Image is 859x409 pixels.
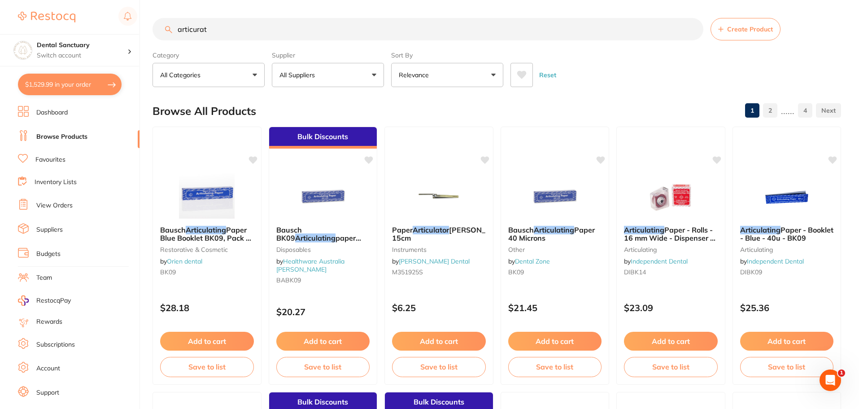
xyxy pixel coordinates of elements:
a: Subscriptions [36,340,75,349]
em: Articulating [534,225,574,234]
button: All Categories [153,63,265,87]
button: Add to cart [740,332,834,351]
span: Bausch [160,225,186,234]
button: Reset [536,63,559,87]
h2: Browse All Products [153,105,256,118]
label: Category [153,51,265,59]
span: by [624,257,688,265]
span: Create Product [727,26,773,33]
span: RestocqPay [36,296,71,305]
h4: Dental Sanctuary [37,41,127,50]
p: $6.25 [392,303,486,313]
a: View Orders [36,201,73,210]
button: Save to list [740,357,834,377]
button: Add to cart [392,332,486,351]
em: Articulating [295,233,336,242]
button: Save to list [276,357,370,377]
button: All Suppliers [272,63,384,87]
button: Save to list [160,357,254,377]
div: Bulk Discounts [269,127,377,149]
button: Add to cart [508,332,602,351]
a: 1 [745,101,759,119]
p: Switch account [37,51,127,60]
a: [PERSON_NAME] Dental [399,257,470,265]
b: Bausch BK09 Articulating paper Blue 200 Strips 40u [276,226,370,242]
small: articulating [740,246,834,253]
img: Restocq Logo [18,12,75,22]
img: Paper Articulator Miller 15cm [410,174,468,219]
input: Search Products [153,18,703,40]
img: RestocqPay [18,295,29,306]
button: Save to list [392,357,486,377]
small: articulating [624,246,718,253]
a: 4 [798,101,812,119]
p: ...... [781,106,794,116]
em: Articulating [624,225,664,234]
span: Bausch [508,225,534,234]
span: Paper [392,225,413,234]
span: by [740,257,804,265]
a: Favourites [35,155,65,164]
span: M351925S [392,268,423,276]
img: Dental Sanctuary [14,41,32,59]
p: Relevance [399,70,432,79]
p: $25.36 [740,303,834,313]
img: Articulating Paper - Rolls - 16 mm Wide - Dispenser - Red - 40u - BK14 [641,174,700,219]
button: Save to list [508,357,602,377]
a: Account [36,364,60,373]
a: Dashboard [36,108,68,117]
p: All Categories [160,70,204,79]
img: Articulating Paper - Booklet - Blue - 40u - BK09 [758,174,816,219]
small: instruments [392,246,486,253]
p: $23.09 [624,303,718,313]
em: Articulating [740,225,781,234]
p: $28.18 [160,303,254,313]
span: Bausch BK09 [276,225,302,242]
small: restorative & cosmetic [160,246,254,253]
button: Add to cart [276,332,370,351]
button: Create Product [711,18,781,40]
iframe: Intercom live chat [820,369,841,391]
a: Browse Products [36,132,87,141]
img: Bausch Articulating Paper Blue Booklet BK09, Pack of 200 [178,174,236,219]
p: $20.27 [276,307,370,317]
small: Disposables [276,246,370,253]
a: Orien dental [167,257,202,265]
button: Save to list [624,357,718,377]
span: DIBK09 [740,268,762,276]
span: Paper - Rolls - 16 mm Wide - Dispenser - Red - 40u - BK14 [624,225,715,251]
span: by [508,257,550,265]
label: Sort By [391,51,503,59]
b: Paper Articulator Miller 15cm [392,226,486,242]
button: Relevance [391,63,503,87]
button: Add to cart [624,332,718,351]
button: $1,529.99 in your order [18,74,122,95]
span: Paper Blue Booklet BK09, Pack of 200 [160,225,253,251]
a: Healthware Australia [PERSON_NAME] [276,257,344,273]
a: Independent Dental [631,257,688,265]
a: Inventory Lists [35,178,77,187]
a: Rewards [36,317,62,326]
span: by [392,257,470,265]
span: [PERSON_NAME] 15cm [392,225,510,242]
span: Paper - Booklet - Blue - 40u - BK09 [740,225,833,242]
span: BK09 [160,268,176,276]
p: $21.45 [508,303,602,313]
a: RestocqPay [18,295,71,306]
span: paper Blue 200 Strips 40u [276,233,361,251]
a: Suppliers [36,225,63,234]
a: Support [36,388,59,397]
span: BABK09 [276,276,301,284]
span: by [160,257,202,265]
p: All Suppliers [279,70,318,79]
a: 2 [763,101,777,119]
button: Add to cart [160,332,254,351]
b: Bausch Articulating Paper 40 Microns [508,226,602,242]
label: Supplier [272,51,384,59]
img: Bausch Articulating Paper 40 Microns [526,174,584,219]
img: Bausch BK09 Articulating paper Blue 200 Strips 40u [294,174,352,219]
b: Bausch Articulating Paper Blue Booklet BK09, Pack of 200 [160,226,254,242]
span: Paper 40 Microns [508,225,595,242]
a: Independent Dental [747,257,804,265]
span: 1 [838,369,845,377]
